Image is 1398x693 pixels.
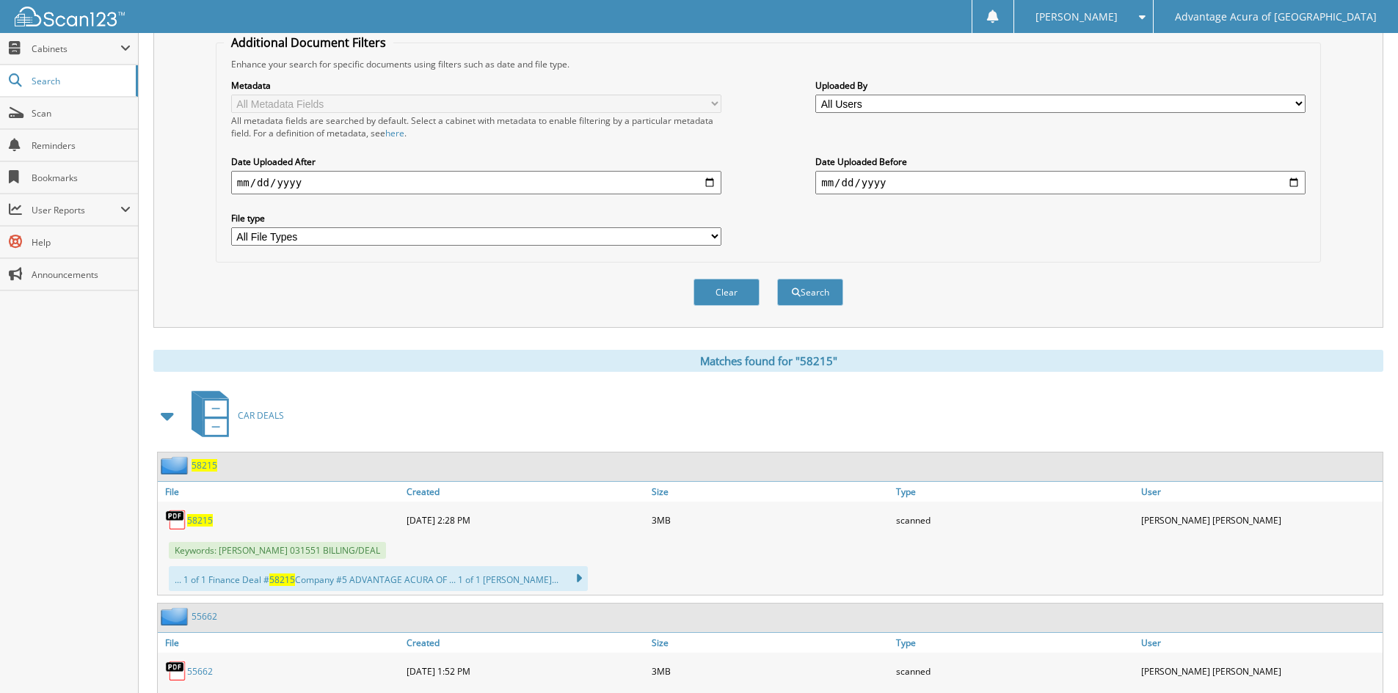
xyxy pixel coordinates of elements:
div: Enhance your search for specific documents using filters such as date and file type. [224,58,1313,70]
a: Size [648,482,893,502]
span: Help [32,236,131,249]
img: PDF.png [165,660,187,682]
a: Type [892,482,1137,502]
div: scanned [892,656,1137,686]
a: File [158,633,403,653]
a: CAR DEALS [183,386,284,444]
div: [DATE] 2:28 PM [403,505,648,535]
input: start [231,171,721,194]
a: 55662 [187,665,213,678]
label: Metadata [231,79,721,92]
div: 3MB [648,656,893,686]
span: Reminders [32,139,131,152]
img: PDF.png [165,509,187,531]
button: Clear [693,279,760,306]
div: 3MB [648,505,893,535]
div: All metadata fields are searched by default. Select a cabinet with metadata to enable filtering b... [231,114,721,139]
span: Scan [32,107,131,120]
span: Cabinets [32,43,120,55]
div: [PERSON_NAME] [PERSON_NAME] [1137,656,1383,686]
div: Matches found for "58215" [153,350,1383,372]
label: Uploaded By [815,79,1306,92]
span: Advantage Acura of [GEOGRAPHIC_DATA] [1175,12,1377,21]
a: 58215 [192,459,217,472]
a: User [1137,633,1383,653]
span: CAR DEALS [238,409,284,422]
a: User [1137,482,1383,502]
span: Keywords: [PERSON_NAME] 031551 BILLING/DEAL [169,542,386,559]
div: [DATE] 1:52 PM [403,656,648,686]
div: scanned [892,505,1137,535]
button: Search [777,279,843,306]
a: Created [403,482,648,502]
img: scan123-logo-white.svg [15,7,125,26]
label: Date Uploaded After [231,155,721,168]
span: [PERSON_NAME] [1035,12,1118,21]
a: 55662 [192,610,217,623]
a: 58215 [187,514,213,527]
label: Date Uploaded Before [815,155,1306,168]
div: [PERSON_NAME] [PERSON_NAME] [1137,505,1383,535]
label: File type [231,212,721,224]
img: folder2.png [161,607,192,626]
img: folder2.png [161,456,192,474]
span: Announcements [32,268,131,281]
div: ... 1 of 1 Finance Deal # Company #5 ADVANTAGE ACURA OF ... 1 of 1 [PERSON_NAME]... [169,566,588,591]
iframe: Chat Widget [1325,623,1398,693]
a: Created [403,633,648,653]
span: 58215 [269,573,295,586]
span: Search [32,75,128,87]
legend: Additional Document Filters [224,34,393,51]
a: File [158,482,403,502]
a: here [385,127,404,139]
span: User Reports [32,204,120,216]
input: end [815,171,1306,194]
a: Type [892,633,1137,653]
a: Size [648,633,893,653]
span: Bookmarks [32,172,131,184]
